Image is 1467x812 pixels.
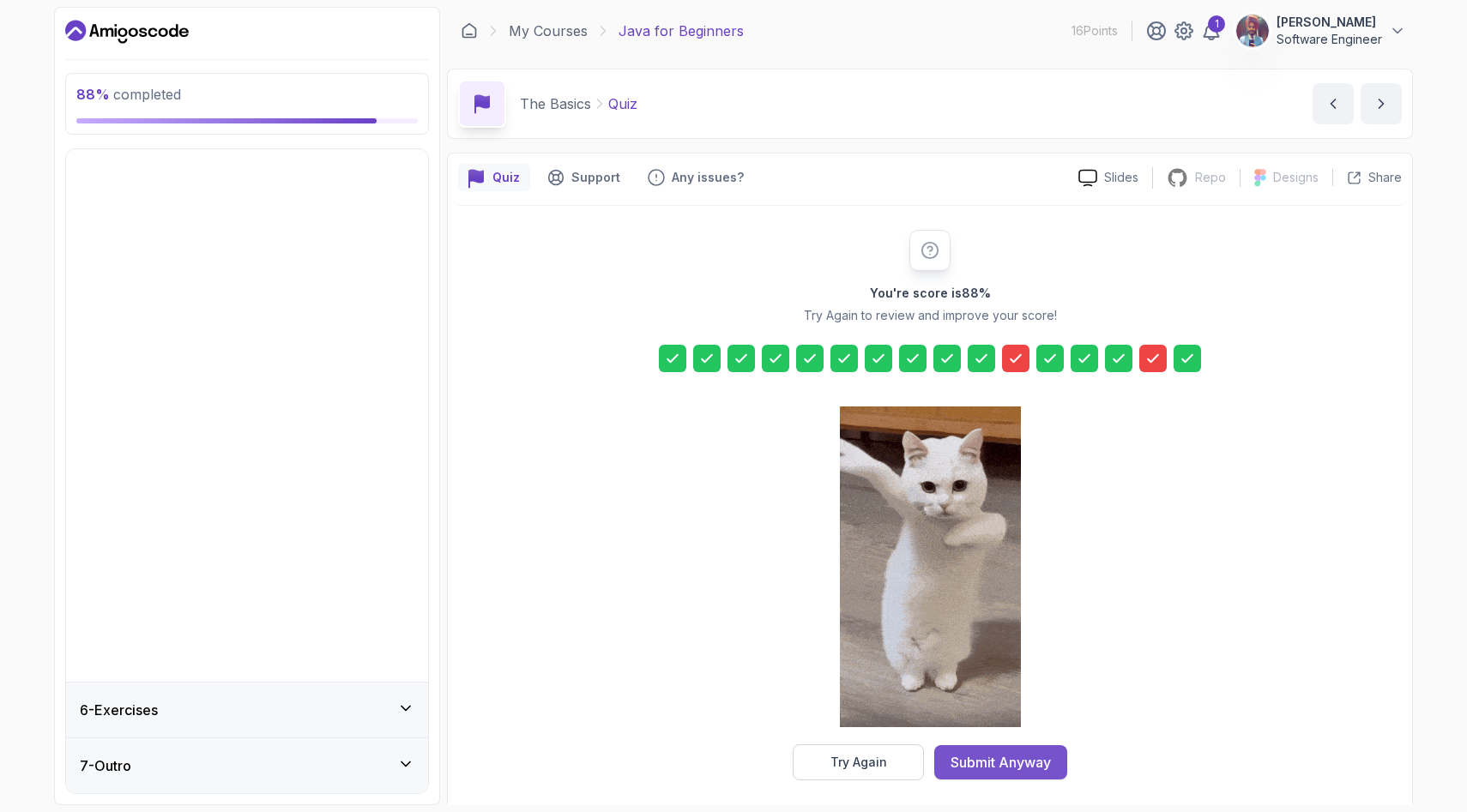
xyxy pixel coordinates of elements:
[870,285,991,302] h2: You're score is 88 %
[619,21,744,41] p: Java for Beginners
[1072,22,1118,39] p: 16 Points
[1235,14,1406,48] button: user profile image[PERSON_NAME]Software Engineer
[793,744,924,780] button: Try Again
[76,86,110,103] span: 88 %
[1368,169,1402,186] p: Share
[672,169,744,186] p: Any issues?
[951,752,1051,773] div: Submit Anyway
[66,683,428,737] button: 6-Exercises
[1361,83,1402,124] button: next content
[492,169,520,186] p: Quiz
[1208,15,1225,33] div: 1
[1313,83,1354,124] button: previous content
[76,86,181,103] span: completed
[1065,169,1152,187] a: Slides
[804,307,1057,324] p: Try Again to review and improve your score!
[1195,169,1226,186] p: Repo
[830,754,887,771] div: Try Again
[1273,169,1319,186] p: Designs
[571,169,620,186] p: Support
[840,406,1021,727] img: cool-cat
[934,745,1067,779] button: Submit Anyway
[1104,169,1138,186] p: Slides
[637,164,754,191] button: Feedback button
[537,164,631,191] button: Support button
[608,93,637,114] p: Quiz
[461,22,478,39] a: Dashboard
[509,21,588,41] a: My Courses
[458,164,530,191] button: quiz button
[80,755,131,776] h3: 7 - Outro
[1277,31,1382,48] p: Software Engineer
[520,93,591,114] p: The Basics
[65,18,189,45] a: Dashboard
[1277,14,1382,31] p: [PERSON_NAME]
[1201,21,1222,41] a: 1
[1236,15,1269,47] img: user profile image
[66,738,428,793] button: 7-Outro
[80,700,158,720] h3: 6 - Exercises
[1332,169,1402,186] button: Share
